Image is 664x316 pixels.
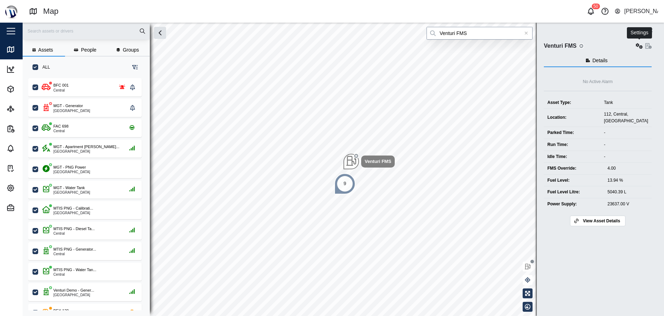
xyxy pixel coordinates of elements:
div: 23637.00 V [607,201,648,207]
span: Assets [38,47,53,52]
div: MTIS PNG - Water Tan... [53,267,96,273]
div: [GEOGRAPHIC_DATA] [53,170,90,174]
div: - [604,129,648,136]
div: Central [53,129,69,133]
div: Settings [18,184,42,192]
div: BFC 001 [53,82,69,88]
button: [PERSON_NAME] [614,6,658,16]
div: Tank [604,99,648,106]
div: Map [43,5,59,18]
div: Central [53,252,96,256]
input: Search assets or drivers [27,26,146,36]
div: MTIS PNG - Generator... [53,246,96,252]
div: Sites [18,105,35,113]
div: Central [53,89,69,92]
span: Details [593,58,608,63]
input: Search by People, Asset, Geozone or Place [427,27,533,40]
div: FAC 698 [53,123,69,129]
div: Map marker [343,154,395,169]
div: Alarms [18,145,40,152]
div: 9 [343,180,346,188]
div: [GEOGRAPHIC_DATA] [53,191,90,194]
img: Main Logo [4,4,19,19]
div: [GEOGRAPHIC_DATA] [53,150,119,153]
div: Central [53,273,96,276]
div: - [604,141,648,148]
div: Parked Time: [547,129,597,136]
div: Location: [547,114,597,121]
div: Map marker [334,173,355,194]
div: Venturi FMS [544,42,576,51]
div: Reports [18,125,41,133]
div: No Active Alarm [583,78,613,85]
div: grid [28,76,149,310]
div: 50 [592,4,600,9]
div: Map [18,46,34,53]
span: Groups [123,47,139,52]
div: MTIS PNG - Diesel Ta... [53,226,95,232]
div: Assets [18,85,39,93]
a: View Asset Details [570,216,625,226]
div: Tasks [18,164,37,172]
div: MGT - Generator [53,103,83,109]
div: Fuel Level Litre: [547,189,600,195]
div: 5040.39 L [607,189,648,195]
canvas: Map [23,23,664,316]
div: [GEOGRAPHIC_DATA] [53,293,94,297]
span: View Asset Details [583,216,620,226]
span: People [81,47,96,52]
div: [GEOGRAPHIC_DATA] [53,109,90,113]
div: Dashboard [18,65,48,73]
div: Idle Time: [547,153,597,160]
div: Asset Type: [547,99,597,106]
div: 112, Central, [GEOGRAPHIC_DATA] [604,111,648,124]
div: Central [53,232,95,235]
div: MGT - PNG Power [53,164,86,170]
div: Power Supply: [547,201,600,207]
div: Venturi FMS [365,158,391,165]
div: Admin [18,204,38,212]
div: Run Time: [547,141,597,148]
label: ALL [38,64,50,70]
div: Fuel Level: [547,177,600,184]
div: FMS Override: [547,165,600,172]
div: Venturi Demo - Gener... [53,287,94,293]
div: MGT - Water Tank [53,185,85,191]
div: BEX 130 [53,308,69,314]
div: [PERSON_NAME] [624,7,658,16]
div: MTIS PNG - Calibrati... [53,205,93,211]
div: 4.00 [607,165,648,172]
div: - [604,153,648,160]
div: MGT - Apartment [PERSON_NAME]... [53,144,119,150]
div: [GEOGRAPHIC_DATA] [53,211,93,215]
div: 13.94 % [607,177,648,184]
